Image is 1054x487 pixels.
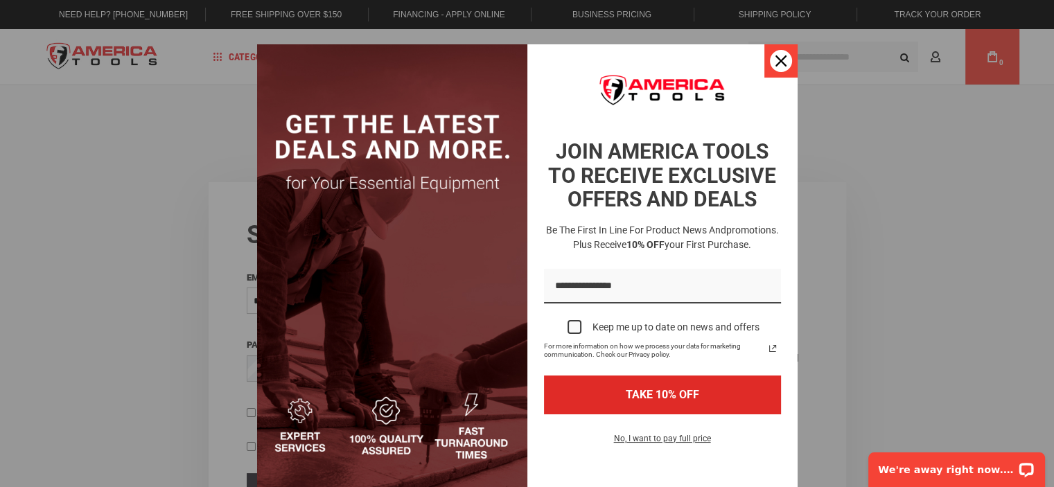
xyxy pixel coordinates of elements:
[548,139,776,211] strong: JOIN AMERICA TOOLS TO RECEIVE EXCLUSIVE OFFERS AND DEALS
[573,224,779,250] span: promotions. Plus receive your first purchase.
[764,340,781,357] a: Read our Privacy Policy
[544,269,781,304] input: Email field
[592,321,759,333] div: Keep me up to date on news and offers
[544,375,781,414] button: TAKE 10% OFF
[603,431,722,454] button: No, I want to pay full price
[626,239,665,250] strong: 10% OFF
[764,44,798,78] button: Close
[775,55,787,67] svg: close icon
[859,443,1054,487] iframe: LiveChat chat widget
[764,340,781,357] svg: link icon
[541,223,784,252] h3: Be the first in line for product news and
[544,342,764,359] span: For more information on how we process your data for marketing communication. Check our Privacy p...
